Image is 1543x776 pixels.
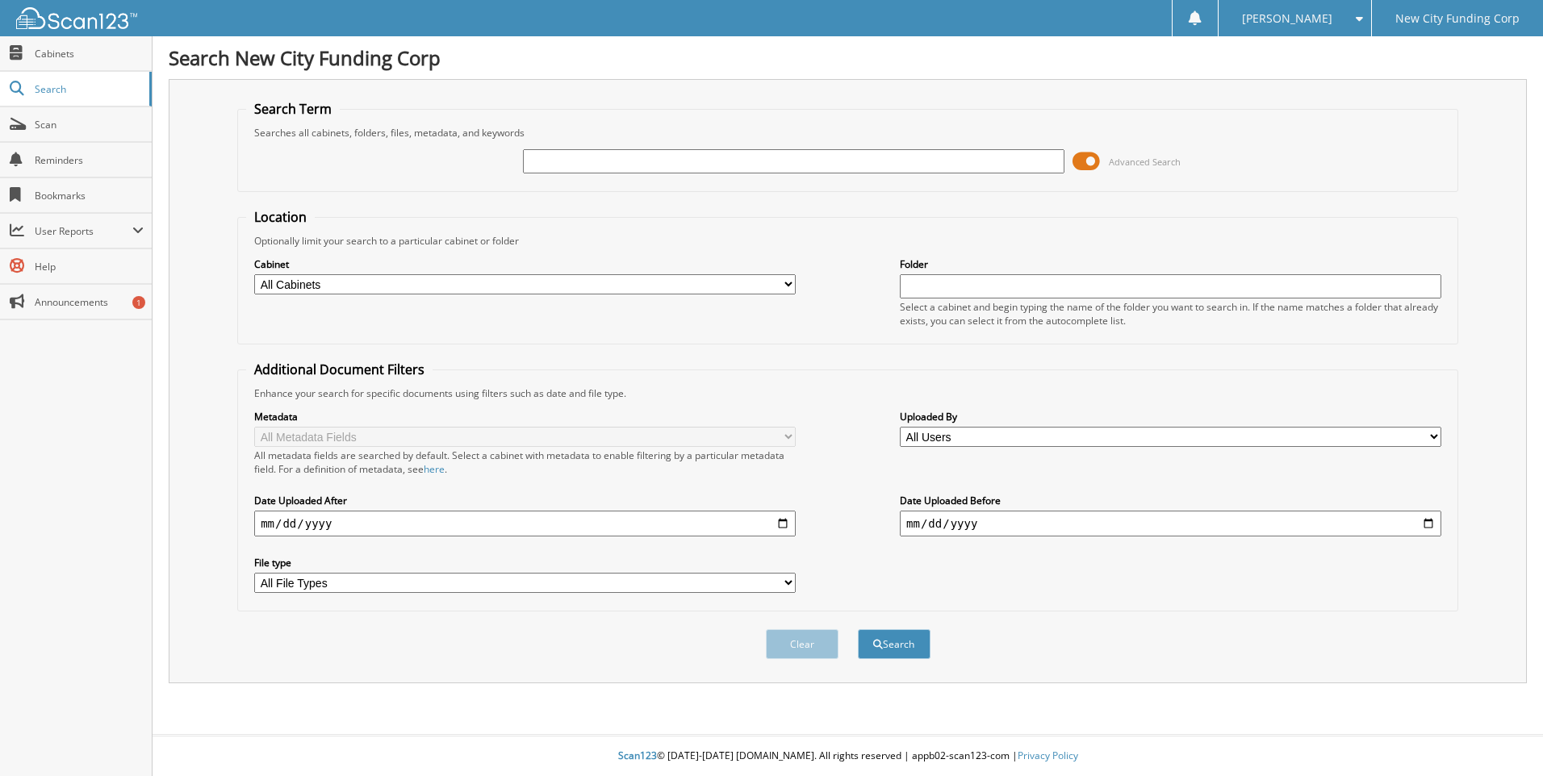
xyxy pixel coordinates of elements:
label: Date Uploaded Before [900,494,1441,507]
span: Help [35,260,144,273]
input: end [900,511,1441,536]
img: scan123-logo-white.svg [16,7,137,29]
label: Uploaded By [900,410,1441,423]
div: Select a cabinet and begin typing the name of the folder you want to search in. If the name match... [900,300,1441,328]
div: 1 [132,296,145,309]
span: User Reports [35,224,132,238]
div: All metadata fields are searched by default. Select a cabinet with metadata to enable filtering b... [254,448,796,476]
span: New City Funding Corp [1395,14,1520,23]
div: Optionally limit your search to a particular cabinet or folder [246,234,1449,248]
legend: Search Term [246,100,340,118]
label: Metadata [254,410,796,423]
button: Clear [766,629,838,659]
h1: Search New City Funding Corp [169,44,1527,71]
a: Privacy Policy [1018,749,1078,762]
input: start [254,511,796,536]
span: [PERSON_NAME] [1242,14,1332,23]
legend: Location [246,208,315,226]
span: Search [35,82,141,96]
div: © [DATE]-[DATE] [DOMAIN_NAME]. All rights reserved | appb02-scan123-com | [153,736,1543,776]
a: here [424,462,445,476]
label: Folder [900,257,1441,271]
legend: Additional Document Filters [246,361,433,378]
span: Advanced Search [1109,156,1181,168]
span: Announcements [35,295,144,309]
label: File type [254,556,796,569]
label: Cabinet [254,257,796,271]
div: Enhance your search for specific documents using filters such as date and file type. [246,386,1449,400]
button: Search [858,629,930,659]
span: Scan123 [618,749,657,762]
label: Date Uploaded After [254,494,796,507]
div: Searches all cabinets, folders, files, metadata, and keywords [246,126,1449,140]
span: Bookmarks [35,189,144,202]
span: Cabinets [35,47,144,60]
span: Scan [35,118,144,131]
span: Reminders [35,153,144,167]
